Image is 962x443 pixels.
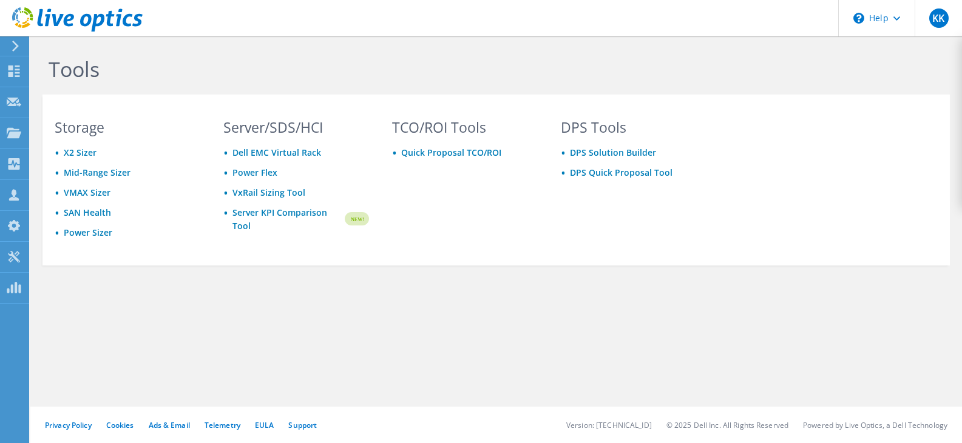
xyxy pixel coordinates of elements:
a: EULA [255,420,274,430]
li: © 2025 Dell Inc. All Rights Reserved [666,420,788,430]
a: VMAX Sizer [64,187,110,198]
a: X2 Sizer [64,147,97,158]
a: Quick Proposal TCO/ROI [401,147,501,158]
h3: Storage [55,121,200,134]
a: SAN Health [64,207,111,218]
a: Support [288,420,317,430]
a: Server KPI Comparison Tool [232,206,343,233]
a: Mid-Range Sizer [64,167,130,178]
a: Dell EMC Virtual Rack [232,147,321,158]
a: Ads & Email [149,420,190,430]
a: Telemetry [205,420,240,430]
a: VxRail Sizing Tool [232,187,305,198]
span: KK [929,8,949,28]
h3: TCO/ROI Tools [392,121,538,134]
svg: \n [853,13,864,24]
li: Version: [TECHNICAL_ID] [566,420,652,430]
a: Power Sizer [64,227,112,238]
h3: Server/SDS/HCI [223,121,369,134]
a: Privacy Policy [45,420,92,430]
li: Powered by Live Optics, a Dell Technology [803,420,947,430]
a: DPS Quick Proposal Tool [570,167,672,178]
img: new-badge.svg [343,205,369,233]
a: Power Flex [232,167,277,178]
h3: DPS Tools [561,121,706,134]
a: Cookies [106,420,134,430]
h1: Tools [49,56,868,82]
a: DPS Solution Builder [570,147,656,158]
